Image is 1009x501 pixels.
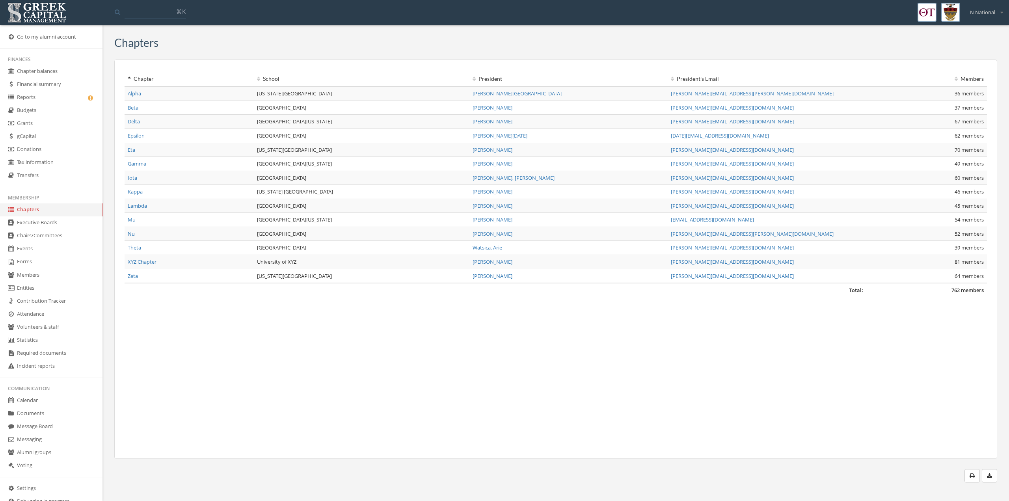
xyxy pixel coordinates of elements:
[473,230,512,237] a: [PERSON_NAME]
[955,216,984,223] span: 54 members
[955,174,984,181] span: 60 members
[254,101,469,115] td: [GEOGRAPHIC_DATA]
[473,160,512,167] a: [PERSON_NAME]
[955,160,984,167] span: 49 members
[473,146,512,153] a: [PERSON_NAME]
[254,241,469,255] td: [GEOGRAPHIC_DATA]
[671,160,794,167] a: [PERSON_NAME][EMAIL_ADDRESS][DOMAIN_NAME]
[951,287,984,294] span: 762 members
[473,244,502,251] a: Watsica, Arie
[955,188,984,195] span: 46 members
[254,199,469,213] td: [GEOGRAPHIC_DATA]
[473,90,562,97] a: [PERSON_NAME][GEOGRAPHIC_DATA]
[128,160,146,167] a: Gamma
[955,258,984,265] span: 81 members
[955,146,984,153] span: 70 members
[473,272,512,279] a: [PERSON_NAME]
[128,188,143,195] a: Kappa
[671,90,834,97] a: [PERSON_NAME][EMAIL_ADDRESS][PERSON_NAME][DOMAIN_NAME]
[254,157,469,171] td: [GEOGRAPHIC_DATA][US_STATE]
[254,185,469,199] td: [US_STATE] [GEOGRAPHIC_DATA]
[254,227,469,241] td: [GEOGRAPHIC_DATA]
[965,3,1003,16] div: N National
[671,230,834,237] a: [PERSON_NAME][EMAIL_ADDRESS][PERSON_NAME][DOMAIN_NAME]
[257,75,466,83] div: School
[955,244,984,251] span: 39 members
[128,174,137,181] a: Iota
[128,216,136,223] a: Mu
[254,129,469,143] td: [GEOGRAPHIC_DATA]
[125,283,866,297] td: Total:
[671,258,794,265] a: [PERSON_NAME][EMAIL_ADDRESS][DOMAIN_NAME]
[128,90,141,97] a: Alpha
[955,132,984,139] span: 62 members
[176,7,186,15] span: ⌘K
[254,115,469,129] td: [GEOGRAPHIC_DATA][US_STATE]
[671,202,794,209] a: [PERSON_NAME][EMAIL_ADDRESS][DOMAIN_NAME]
[473,188,512,195] a: [PERSON_NAME]
[671,216,754,223] a: [EMAIL_ADDRESS][DOMAIN_NAME]
[128,258,156,265] a: XYZ Chapter
[128,132,145,139] a: Epsilon
[128,202,147,209] a: Lambda
[671,188,794,195] a: [PERSON_NAME][EMAIL_ADDRESS][DOMAIN_NAME]
[473,174,555,181] a: [PERSON_NAME], [PERSON_NAME]
[955,90,984,97] span: 36 members
[955,202,984,209] span: 45 members
[128,244,141,251] a: Theta
[671,118,794,125] a: [PERSON_NAME][EMAIL_ADDRESS][DOMAIN_NAME]
[473,104,512,111] a: [PERSON_NAME]
[473,258,512,265] a: [PERSON_NAME]
[254,269,469,283] td: [US_STATE][GEOGRAPHIC_DATA]
[128,146,135,153] a: Eta
[869,75,984,83] div: Members
[955,230,984,237] span: 52 members
[671,132,769,139] a: [DATE][EMAIL_ADDRESS][DOMAIN_NAME]
[128,230,135,237] a: Nu
[473,202,512,209] a: [PERSON_NAME]
[128,75,251,83] div: Chapter
[671,244,794,251] a: [PERSON_NAME][EMAIL_ADDRESS][DOMAIN_NAME]
[671,272,794,279] a: [PERSON_NAME][EMAIL_ADDRESS][DOMAIN_NAME]
[970,9,995,16] span: N National
[254,143,469,157] td: [US_STATE][GEOGRAPHIC_DATA]
[671,104,794,111] a: [PERSON_NAME][EMAIL_ADDRESS][DOMAIN_NAME]
[671,146,794,153] a: [PERSON_NAME][EMAIL_ADDRESS][DOMAIN_NAME]
[254,213,469,227] td: [GEOGRAPHIC_DATA][US_STATE]
[955,104,984,111] span: 37 members
[955,118,984,125] span: 67 members
[114,37,158,49] h3: Chapters
[473,216,512,223] a: [PERSON_NAME]
[128,118,140,125] a: Delta
[254,171,469,185] td: [GEOGRAPHIC_DATA]
[254,86,469,101] td: [US_STATE][GEOGRAPHIC_DATA]
[254,255,469,269] td: University of XYZ
[128,104,138,111] a: Beta
[955,272,984,279] span: 64 members
[671,75,863,83] div: President 's Email
[473,132,527,139] a: [PERSON_NAME][DATE]
[473,118,512,125] a: [PERSON_NAME]
[473,75,665,83] div: President
[671,174,794,181] a: [PERSON_NAME][EMAIL_ADDRESS][DOMAIN_NAME]
[128,272,138,279] a: Zeta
